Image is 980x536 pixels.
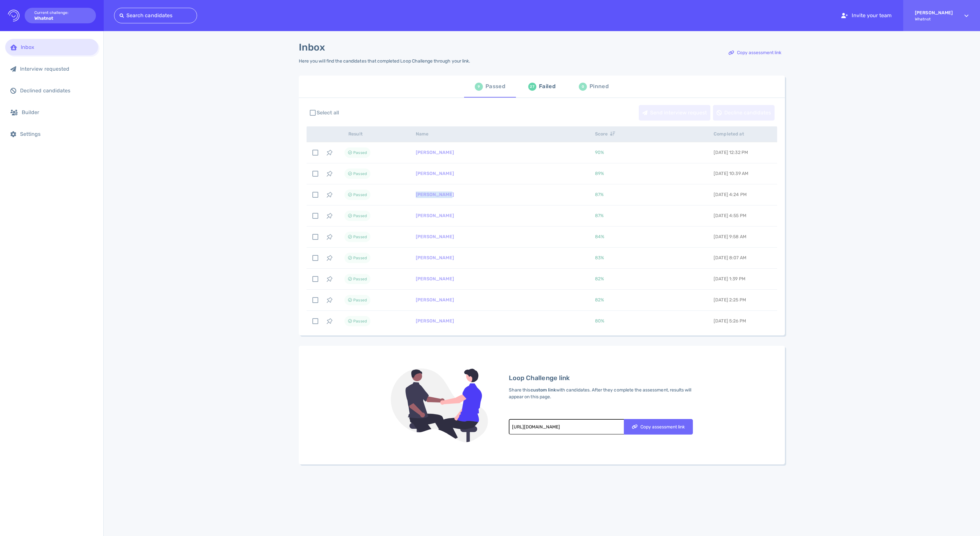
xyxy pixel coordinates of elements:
div: Failed [539,82,555,91]
div: Passed [485,82,505,91]
div: Loop Challenge link [509,373,693,383]
div: Interview requested [20,66,93,72]
div: Declined candidates [20,87,93,94]
div: Settings [20,131,93,137]
button: Copy assessment link [725,45,785,61]
div: 9 [475,83,483,91]
strong: [PERSON_NAME] [915,10,953,16]
button: Copy assessment link [624,419,693,435]
div: Builder [22,109,93,115]
div: 27 [528,83,536,91]
span: Whatnot [915,17,953,21]
h1: Inbox [299,41,325,53]
div: 0 [579,83,587,91]
div: Share this with candidates. After they complete the assessment, results will appear on this page. [509,387,693,400]
div: Inbox [21,44,93,50]
div: Copy assessment link [629,425,688,429]
strong: custom link [531,387,556,393]
div: Pinned [589,82,609,91]
div: Copy assessment link [725,45,785,60]
div: Here you will find the candidates that completed Loop Challenge through your link. [299,58,470,64]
